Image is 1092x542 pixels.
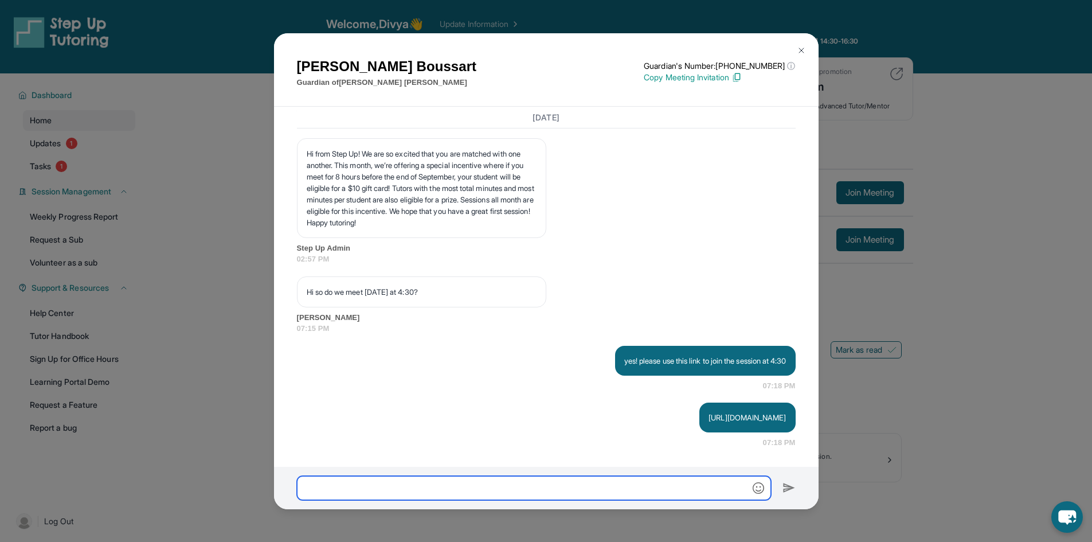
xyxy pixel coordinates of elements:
img: Close Icon [797,46,806,55]
span: 07:15 PM [297,323,796,334]
h1: [PERSON_NAME] Boussart [297,56,477,77]
button: chat-button [1051,501,1083,533]
img: Copy Icon [731,72,742,83]
span: 07:18 PM [763,380,796,392]
img: Emoji [753,482,764,494]
p: Guardian of [PERSON_NAME] [PERSON_NAME] [297,77,477,88]
span: 07:18 PM [763,437,796,449]
span: [PERSON_NAME] [297,312,796,323]
img: Send icon [782,481,796,495]
span: Step Up Admin [297,243,796,254]
p: [URL][DOMAIN_NAME] [709,412,786,423]
p: yes! please use this link to join the session at 4:30 [624,355,786,366]
p: Hi from Step Up! We are so excited that you are matched with one another. This month, we’re offer... [307,148,537,228]
p: Copy Meeting Invitation [644,72,795,83]
p: Guardian's Number: [PHONE_NUMBER] [644,60,795,72]
span: ⓘ [787,60,795,72]
p: Hi so do we meet [DATE] at 4:30? [307,286,537,298]
h3: [DATE] [297,111,796,123]
span: 02:57 PM [297,254,796,265]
